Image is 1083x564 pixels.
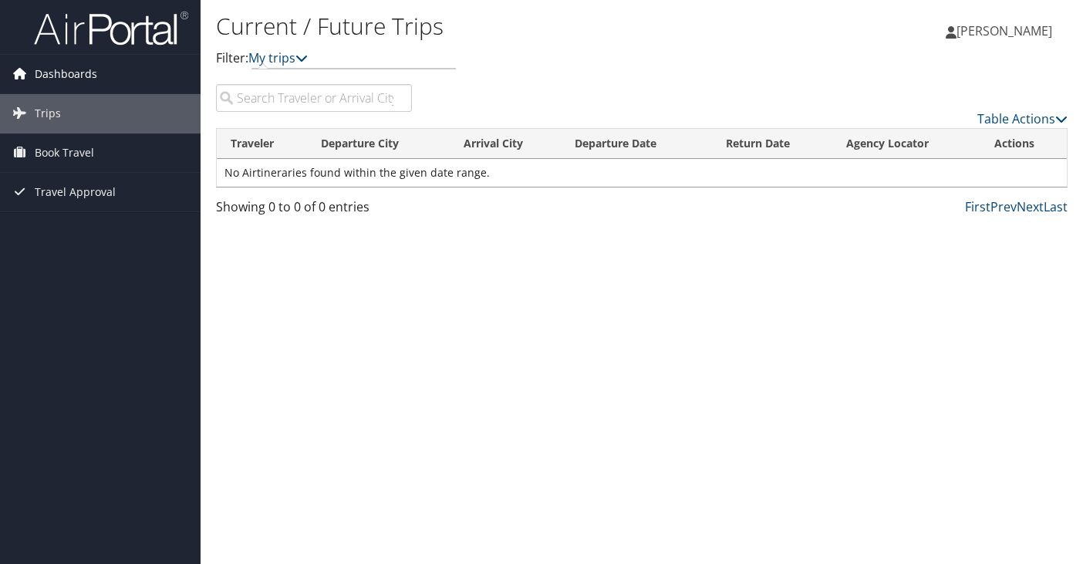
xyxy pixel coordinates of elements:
[35,55,97,93] span: Dashboards
[965,198,990,215] a: First
[977,110,1068,127] a: Table Actions
[217,159,1067,187] td: No Airtineraries found within the given date range.
[35,133,94,172] span: Book Travel
[34,10,188,46] img: airportal-logo.png
[35,94,61,133] span: Trips
[217,129,307,159] th: Traveler: activate to sort column ascending
[248,49,308,66] a: My trips
[832,129,981,159] th: Agency Locator: activate to sort column ascending
[1017,198,1044,215] a: Next
[216,198,412,224] div: Showing 0 to 0 of 0 entries
[450,129,562,159] th: Arrival City: activate to sort column ascending
[712,129,832,159] th: Return Date: activate to sort column ascending
[990,198,1017,215] a: Prev
[216,49,784,69] p: Filter:
[307,129,450,159] th: Departure City: activate to sort column ascending
[35,173,116,211] span: Travel Approval
[561,129,711,159] th: Departure Date: activate to sort column descending
[980,129,1067,159] th: Actions
[216,84,412,112] input: Search Traveler or Arrival City
[946,8,1068,54] a: [PERSON_NAME]
[1044,198,1068,215] a: Last
[956,22,1052,39] span: [PERSON_NAME]
[216,10,784,42] h1: Current / Future Trips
